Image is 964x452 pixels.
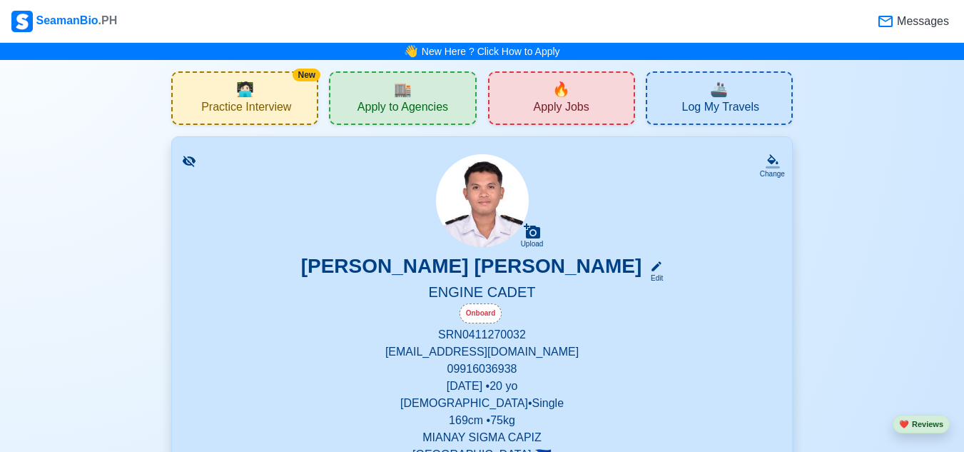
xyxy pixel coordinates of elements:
[422,46,560,57] a: New Here ? Click How to Apply
[644,273,663,283] div: Edit
[899,420,909,428] span: heart
[894,13,949,30] span: Messages
[760,169,785,179] div: Change
[460,303,502,323] div: Onboard
[11,11,33,32] img: Logo
[189,412,775,429] p: 169 cm • 75 kg
[98,14,118,26] span: .PH
[394,79,412,100] span: agencies
[293,69,320,81] div: New
[710,79,728,100] span: travel
[189,343,775,361] p: [EMAIL_ADDRESS][DOMAIN_NAME]
[11,11,117,32] div: SeamanBio
[189,378,775,395] p: [DATE] • 20 yo
[521,240,544,248] div: Upload
[189,429,775,446] p: MIANAY SIGMA CAPIZ
[201,100,291,118] span: Practice Interview
[189,361,775,378] p: 09916036938
[236,79,254,100] span: interview
[682,100,759,118] span: Log My Travels
[357,100,448,118] span: Apply to Agencies
[189,283,775,303] h5: ENGINE CADET
[893,415,950,434] button: heartReviews
[189,326,775,343] p: SRN 0411270032
[301,254,642,283] h3: [PERSON_NAME] [PERSON_NAME]
[400,40,422,62] span: bell
[533,100,589,118] span: Apply Jobs
[552,79,570,100] span: new
[189,395,775,412] p: [DEMOGRAPHIC_DATA] • Single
